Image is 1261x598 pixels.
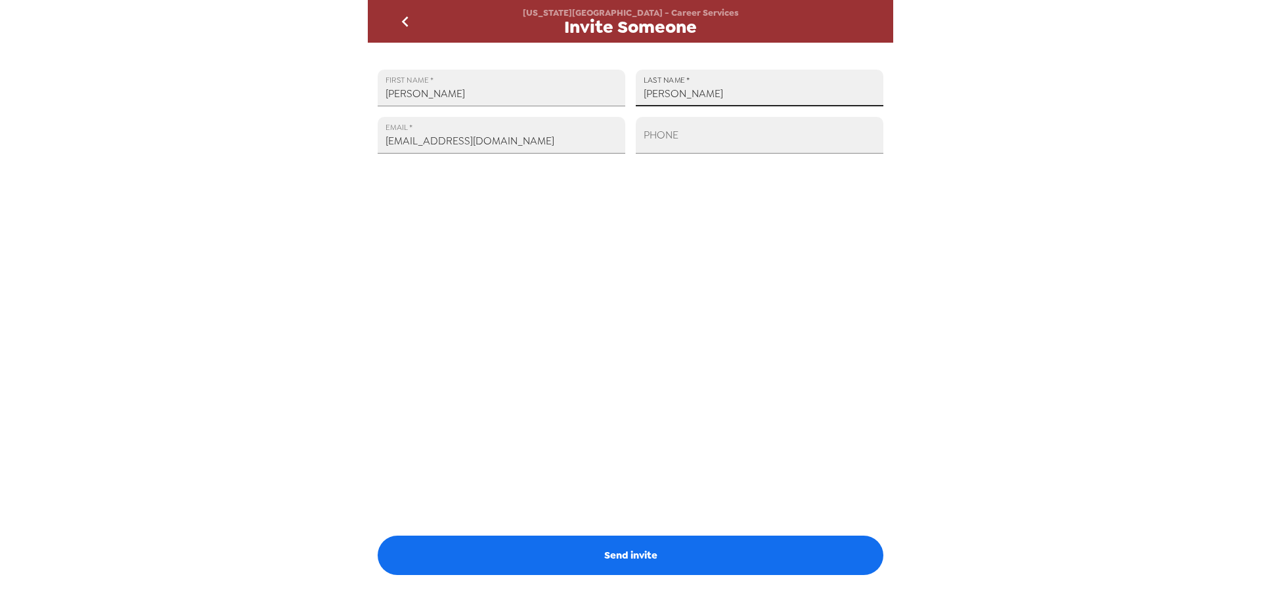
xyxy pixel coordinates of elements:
[564,18,697,36] span: Invite Someone
[523,7,739,18] span: [US_STATE][GEOGRAPHIC_DATA] - Career Services
[644,74,690,85] label: LAST NAME
[378,536,883,575] button: Send invite
[386,74,433,85] label: FIRST NAME
[386,121,412,133] label: EMAIL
